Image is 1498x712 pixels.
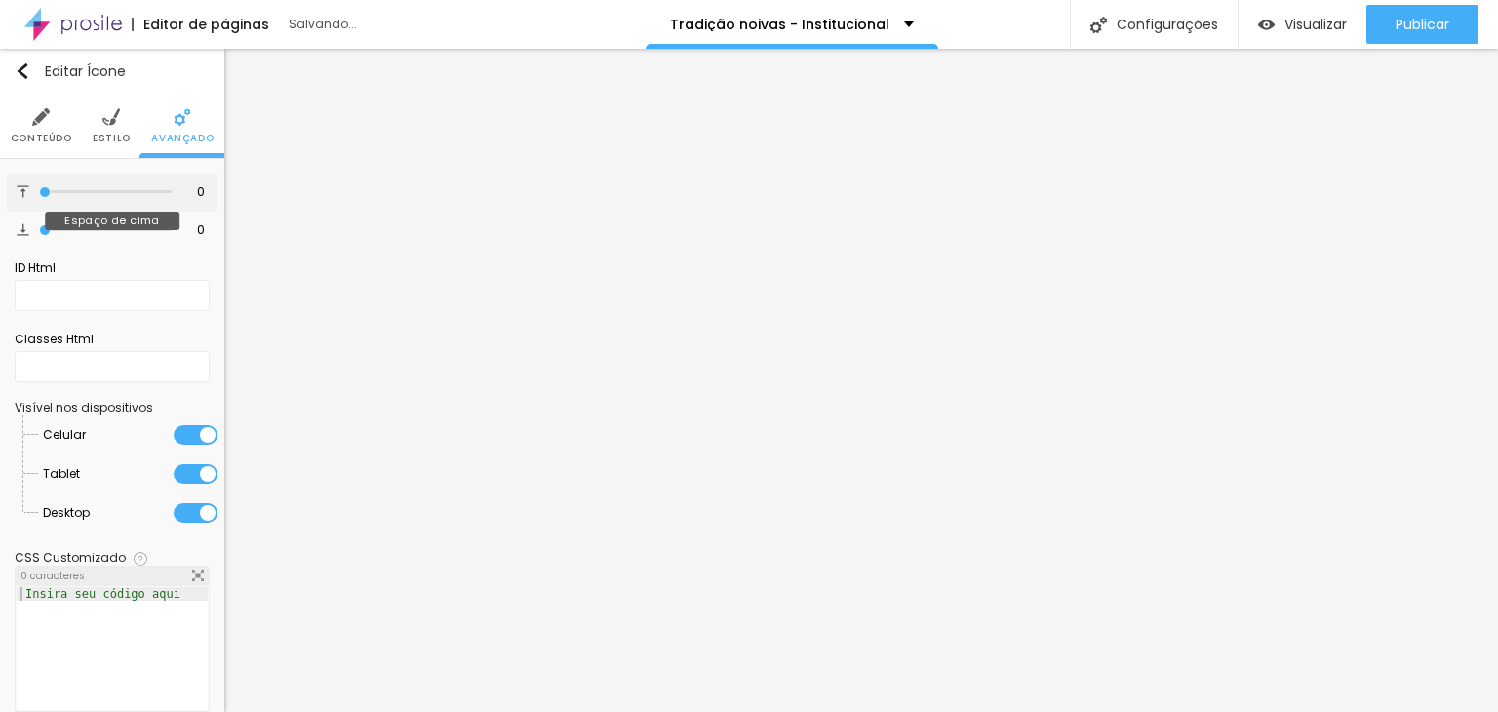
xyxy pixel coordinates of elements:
span: Visualizar [1284,17,1347,32]
img: Icone [17,185,29,198]
img: Icone [134,552,147,566]
div: Editar Ícone [15,63,126,79]
span: Tablet [43,455,80,494]
img: Icone [192,570,204,581]
span: Celular [43,415,86,455]
div: Insira seu código aqui [17,587,189,601]
img: Icone [15,63,30,79]
div: CSS Customizado [15,552,126,564]
img: Icone [17,223,29,236]
span: Conteúdo [11,134,72,143]
img: Icone [32,108,50,126]
div: Visível nos dispositivos [15,402,210,414]
img: view-1.svg [1258,17,1275,33]
span: Estilo [93,134,131,143]
img: Icone [174,108,191,126]
span: Publicar [1396,17,1449,32]
div: Classes Html [15,331,210,348]
img: Icone [102,108,120,126]
span: Avançado [151,134,214,143]
div: 0 caracteres [16,567,209,586]
button: Publicar [1366,5,1478,44]
div: Salvando... [289,19,513,30]
img: Icone [1090,17,1107,33]
iframe: Editor [224,49,1498,712]
div: ID Html [15,259,210,277]
button: Visualizar [1239,5,1366,44]
span: Desktop [43,494,90,533]
div: Editor de páginas [132,18,269,31]
p: Tradição noivas - Institucional [670,18,889,31]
